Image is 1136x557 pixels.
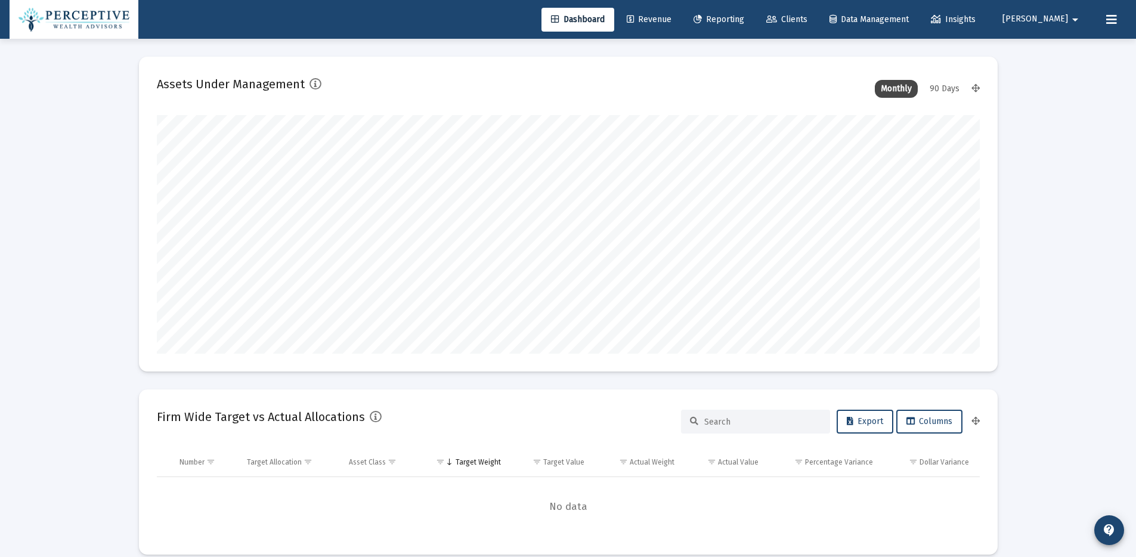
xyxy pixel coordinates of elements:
div: Number [179,457,205,467]
span: Data Management [829,14,909,24]
span: Dashboard [551,14,605,24]
mat-icon: contact_support [1102,523,1116,537]
span: Show filter options for column 'Dollar Variance' [909,457,918,466]
div: Target Value [543,457,584,467]
a: Data Management [820,8,918,32]
td: Column Target Weight [420,448,509,476]
td: Column Percentage Variance [767,448,881,476]
span: Show filter options for column 'Asset Class' [388,457,397,466]
div: Asset Class [349,457,386,467]
td: Column Actual Weight [593,448,682,476]
td: Column Target Allocation [239,448,341,476]
button: [PERSON_NAME] [988,7,1097,31]
div: Dollar Variance [920,457,969,467]
a: Insights [921,8,985,32]
div: 90 Days [924,80,965,98]
span: Insights [931,14,976,24]
a: Clients [757,8,817,32]
span: No data [157,500,980,513]
span: Clients [766,14,807,24]
td: Column Target Value [509,448,593,476]
div: Actual Weight [630,457,674,467]
div: Monthly [875,80,918,98]
span: Show filter options for column 'Actual Weight' [619,457,628,466]
td: Column Asset Class [341,448,420,476]
span: Show filter options for column 'Number' [206,457,215,466]
div: Percentage Variance [805,457,873,467]
a: Revenue [617,8,681,32]
span: Show filter options for column 'Percentage Variance' [794,457,803,466]
span: Show filter options for column 'Target Value' [533,457,541,466]
mat-icon: arrow_drop_down [1068,8,1082,32]
span: Show filter options for column 'Target Weight' [436,457,445,466]
span: [PERSON_NAME] [1002,14,1068,24]
div: Target Weight [456,457,501,467]
div: Target Allocation [247,457,302,467]
td: Column Dollar Variance [881,448,979,476]
span: Revenue [627,14,671,24]
td: Column Number [171,448,239,476]
div: Data grid [157,448,980,537]
span: Show filter options for column 'Target Allocation' [304,457,312,466]
span: Columns [906,416,952,426]
span: Export [847,416,883,426]
img: Dashboard [18,8,129,32]
span: Show filter options for column 'Actual Value' [707,457,716,466]
span: Reporting [694,14,744,24]
input: Search [704,417,821,427]
h2: Assets Under Management [157,75,305,94]
a: Dashboard [541,8,614,32]
div: Actual Value [718,457,759,467]
button: Columns [896,410,962,434]
h2: Firm Wide Target vs Actual Allocations [157,407,365,426]
td: Column Actual Value [683,448,767,476]
button: Export [837,410,893,434]
a: Reporting [684,8,754,32]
